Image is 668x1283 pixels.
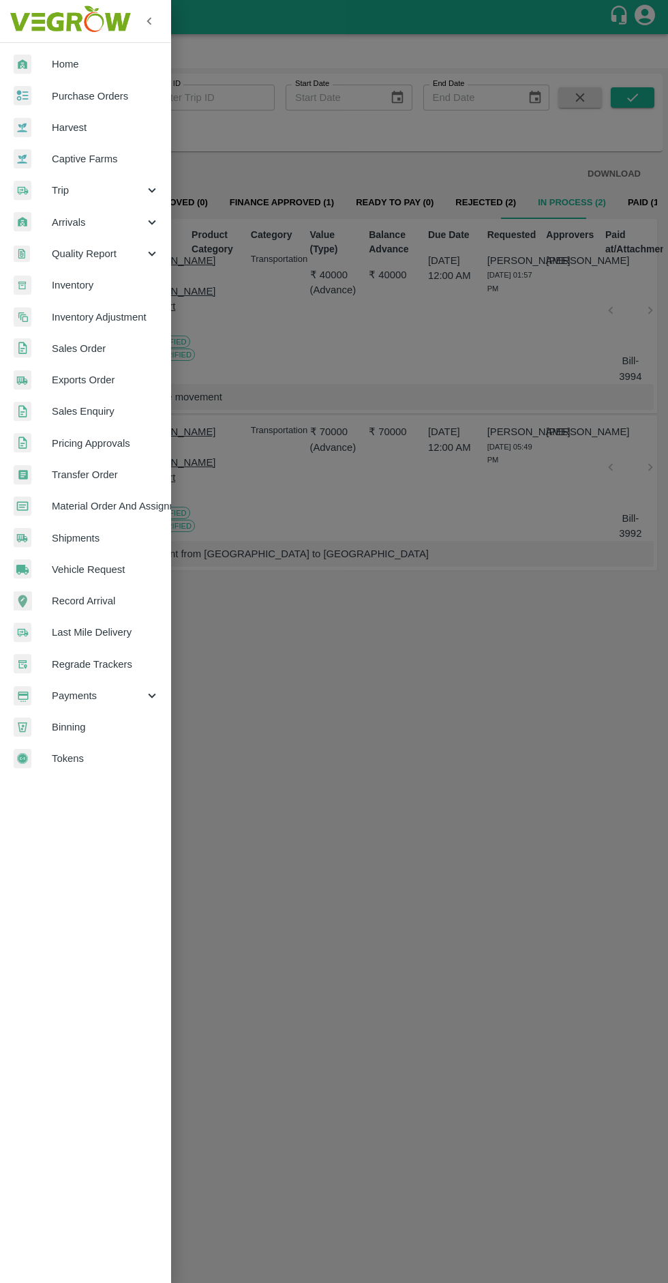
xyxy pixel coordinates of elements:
[52,120,160,135] span: Harvest
[52,372,160,387] span: Exports Order
[52,404,160,419] span: Sales Enquiry
[52,499,160,514] span: Material Order And Assignment
[14,212,31,232] img: whArrival
[52,151,160,166] span: Captive Farms
[52,593,160,608] span: Record Arrival
[52,183,145,198] span: Trip
[14,149,31,169] img: harvest
[14,307,31,327] img: inventory
[14,749,31,769] img: tokens
[52,215,145,230] span: Arrivals
[52,657,160,672] span: Regrade Trackers
[52,720,160,735] span: Binning
[52,57,160,72] span: Home
[14,86,31,106] img: reciept
[52,246,145,261] span: Quality Report
[52,562,160,577] span: Vehicle Request
[14,559,31,579] img: vehicle
[14,686,31,706] img: payment
[52,688,145,703] span: Payments
[14,528,31,548] img: shipments
[14,718,31,737] img: bin
[14,370,31,390] img: shipments
[14,246,30,263] img: qualityReport
[52,310,160,325] span: Inventory Adjustment
[14,117,31,138] img: harvest
[14,623,31,643] img: delivery
[52,531,160,546] span: Shipments
[14,591,32,610] img: recordArrival
[52,467,160,482] span: Transfer Order
[52,625,160,640] span: Last Mile Delivery
[14,433,31,453] img: sales
[14,654,31,674] img: whTracker
[52,751,160,766] span: Tokens
[52,341,160,356] span: Sales Order
[14,465,31,485] img: whTransfer
[14,497,31,516] img: centralMaterial
[52,89,160,104] span: Purchase Orders
[14,55,31,74] img: whArrival
[14,338,31,358] img: sales
[52,278,160,293] span: Inventory
[14,181,31,201] img: delivery
[14,402,31,422] img: sales
[52,436,160,451] span: Pricing Approvals
[14,276,31,295] img: whInventory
